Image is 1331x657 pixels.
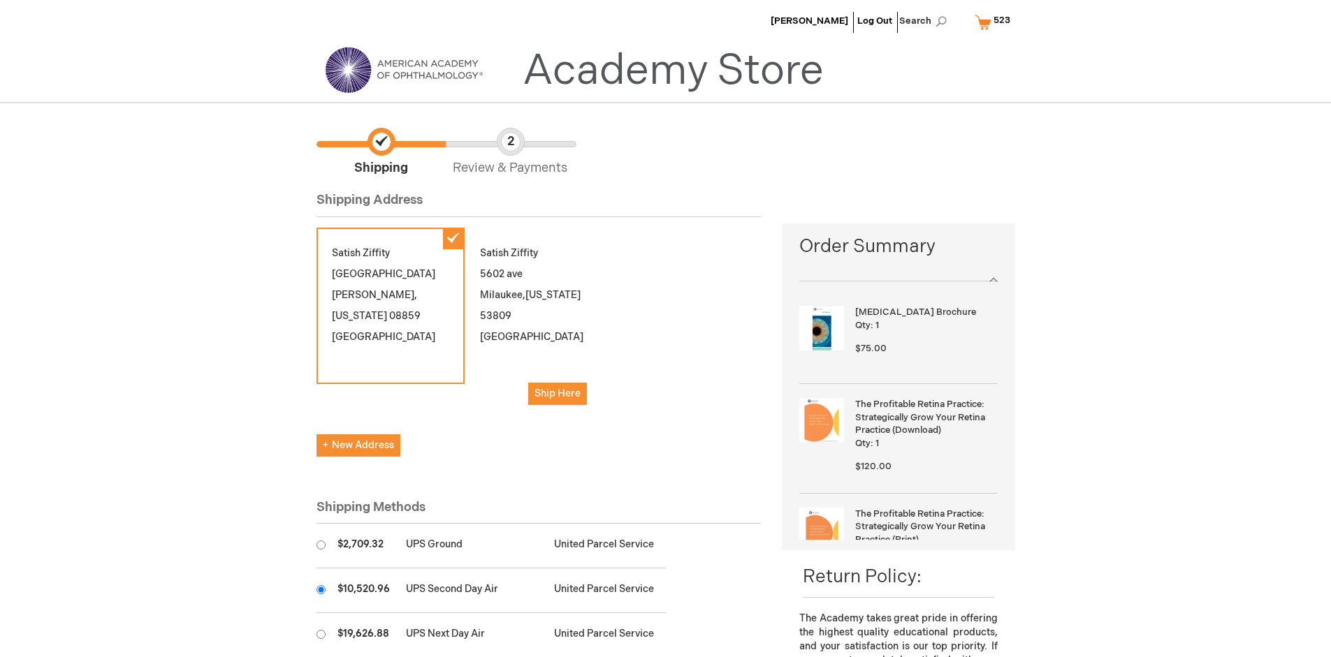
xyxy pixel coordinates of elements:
[523,46,824,96] a: Academy Store
[899,7,952,35] span: Search
[528,383,587,405] button: Ship Here
[799,398,844,443] img: The Profitable Retina Practice: Strategically Grow Your Retina Practice (Download)
[446,128,575,177] span: Review & Payments
[317,228,465,384] div: Satish Ziffity [GEOGRAPHIC_DATA] [PERSON_NAME] 08859 [GEOGRAPHIC_DATA]
[857,15,892,27] a: Log Out
[771,15,848,27] a: [PERSON_NAME]
[547,568,665,613] td: United Parcel Service
[317,191,762,217] div: Shipping Address
[332,310,387,322] span: [US_STATE]
[525,289,581,301] span: [US_STATE]
[337,583,390,595] span: $10,520.96
[972,10,1019,34] a: 523
[855,343,887,354] span: $75.00
[799,234,997,267] span: Order Summary
[399,524,547,568] td: UPS Ground
[323,439,394,451] span: New Address
[337,538,384,550] span: $2,709.32
[803,566,922,588] span: Return Policy:
[855,398,994,437] strong: The Profitable Retina Practice: Strategically Grow Your Retina Practice (Download)
[855,306,994,319] strong: [MEDICAL_DATA] Brochure
[399,568,547,613] td: UPS Second Day Air
[994,15,1010,26] span: 523
[414,289,417,301] span: ,
[855,508,994,547] strong: The Profitable Retina Practice: Strategically Grow Your Retina Practice (Print)
[317,128,446,177] span: Shipping
[855,461,892,472] span: $120.00
[547,524,665,568] td: United Parcel Service
[799,306,844,350] img: Amblyopia Brochure
[855,438,871,449] span: Qty
[855,320,871,331] span: Qty
[799,508,844,552] img: The Profitable Retina Practice: Strategically Grow Your Retina Practice (Print)
[465,228,613,420] div: Satish Ziffity 5602 ave Milaukee 53809 [GEOGRAPHIC_DATA]
[317,499,762,524] div: Shipping Methods
[875,438,879,449] span: 1
[534,387,581,399] span: Ship Here
[337,628,389,640] span: $19,626.88
[317,434,400,457] button: New Address
[523,289,525,301] span: ,
[875,320,879,331] span: 1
